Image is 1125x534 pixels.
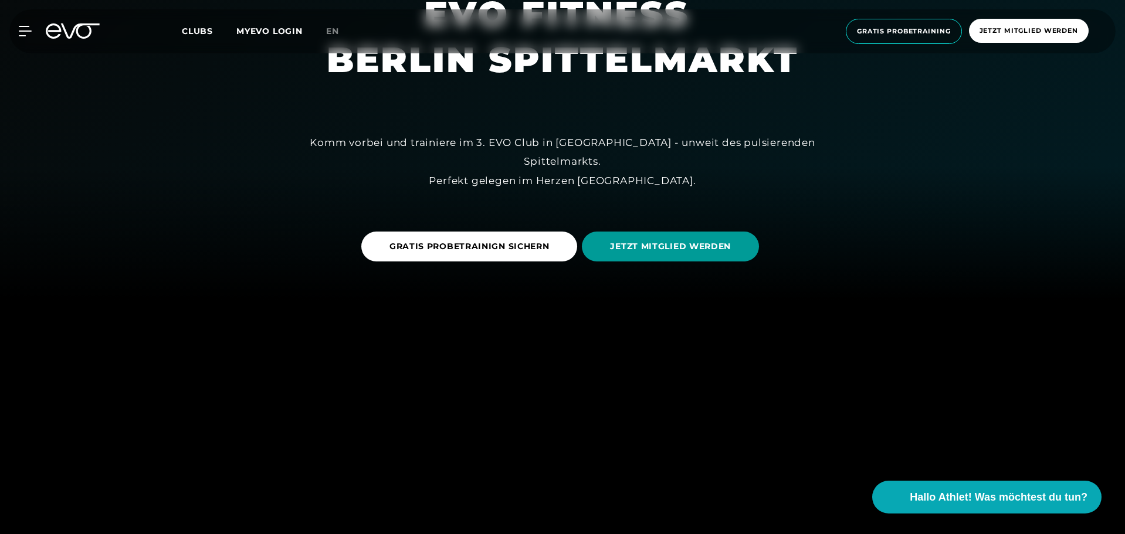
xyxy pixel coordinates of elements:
a: Gratis Probetraining [842,19,965,44]
a: MYEVO LOGIN [236,26,303,36]
span: Hallo Athlet! Was möchtest du tun? [910,489,1087,505]
span: en [326,26,339,36]
span: JETZT MITGLIED WERDEN [610,240,731,253]
span: Clubs [182,26,213,36]
span: Gratis Probetraining [857,26,951,36]
a: Clubs [182,25,236,36]
button: Hallo Athlet! Was möchtest du tun? [872,481,1102,513]
span: Jetzt Mitglied werden [980,26,1078,36]
span: GRATIS PROBETRAINIGN SICHERN [389,240,550,253]
a: GRATIS PROBETRAINIGN SICHERN [361,223,582,270]
div: Komm vorbei und trainiere im 3. EVO Club in [GEOGRAPHIC_DATA] - unweit des pulsierenden Spittelma... [299,133,826,190]
a: Jetzt Mitglied werden [965,19,1092,44]
a: en [326,25,353,38]
a: JETZT MITGLIED WERDEN [582,223,764,270]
